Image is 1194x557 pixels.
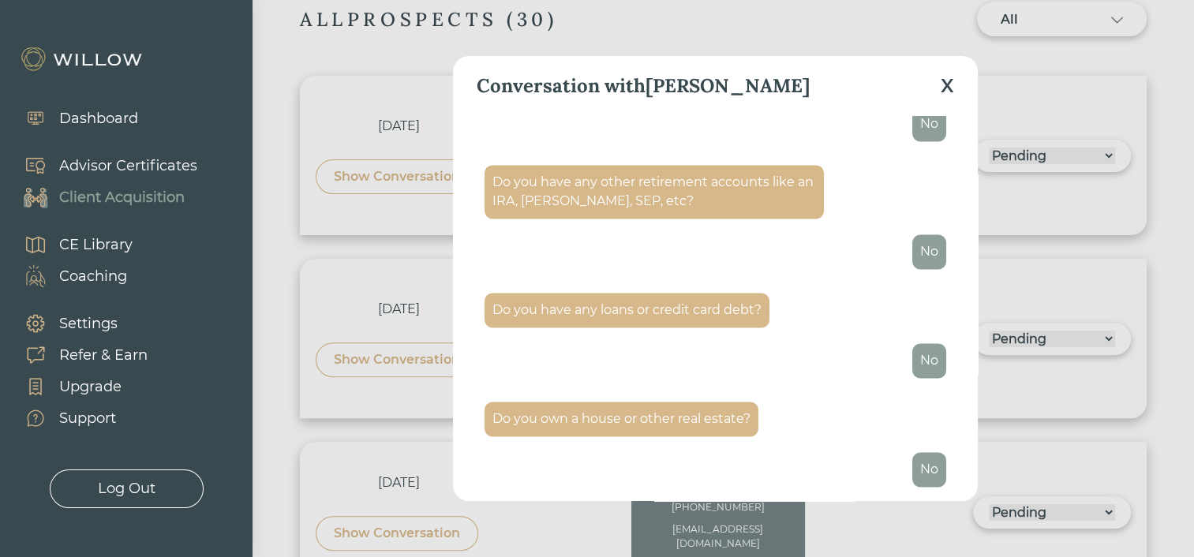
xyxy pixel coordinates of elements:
[59,376,122,398] div: Upgrade
[8,260,133,292] a: Coaching
[59,234,133,256] div: CE Library
[59,187,185,208] div: Client Acquisition
[920,114,938,133] div: No
[20,47,146,72] img: Willow
[920,460,938,479] div: No
[59,408,116,429] div: Support
[59,155,197,177] div: Advisor Certificates
[8,103,138,134] a: Dashboard
[98,478,155,499] div: Log Out
[492,409,750,428] div: Do you own a house or other real estate?
[8,308,148,339] a: Settings
[8,229,133,260] a: CE Library
[59,108,138,129] div: Dashboard
[8,150,197,181] a: Advisor Certificates
[477,72,810,100] div: Conversation with [PERSON_NAME]
[920,242,938,261] div: No
[8,181,197,213] a: Client Acquisition
[492,173,816,211] div: Do you have any other retirement accounts like an IRA, [PERSON_NAME], SEP, etc?
[920,351,938,370] div: No
[492,301,762,320] div: Do you have any loans or credit card debt?
[59,266,127,287] div: Coaching
[8,339,148,371] a: Refer & Earn
[8,371,148,402] a: Upgrade
[59,345,148,366] div: Refer & Earn
[59,313,118,335] div: Settings
[941,72,954,100] div: X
